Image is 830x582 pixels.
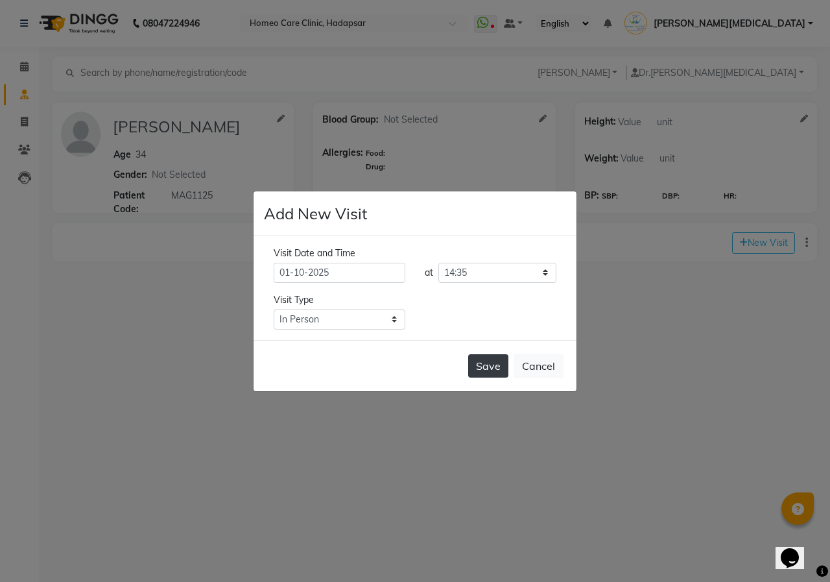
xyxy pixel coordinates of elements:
div: at [425,266,433,280]
h4: Add New Visit [264,202,367,225]
input: select date [274,263,405,283]
button: Cancel [514,354,563,378]
iframe: chat widget [776,530,817,569]
div: Visit Date and Time [274,247,556,260]
div: Visit Type [274,293,556,307]
button: Save [468,354,508,378]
